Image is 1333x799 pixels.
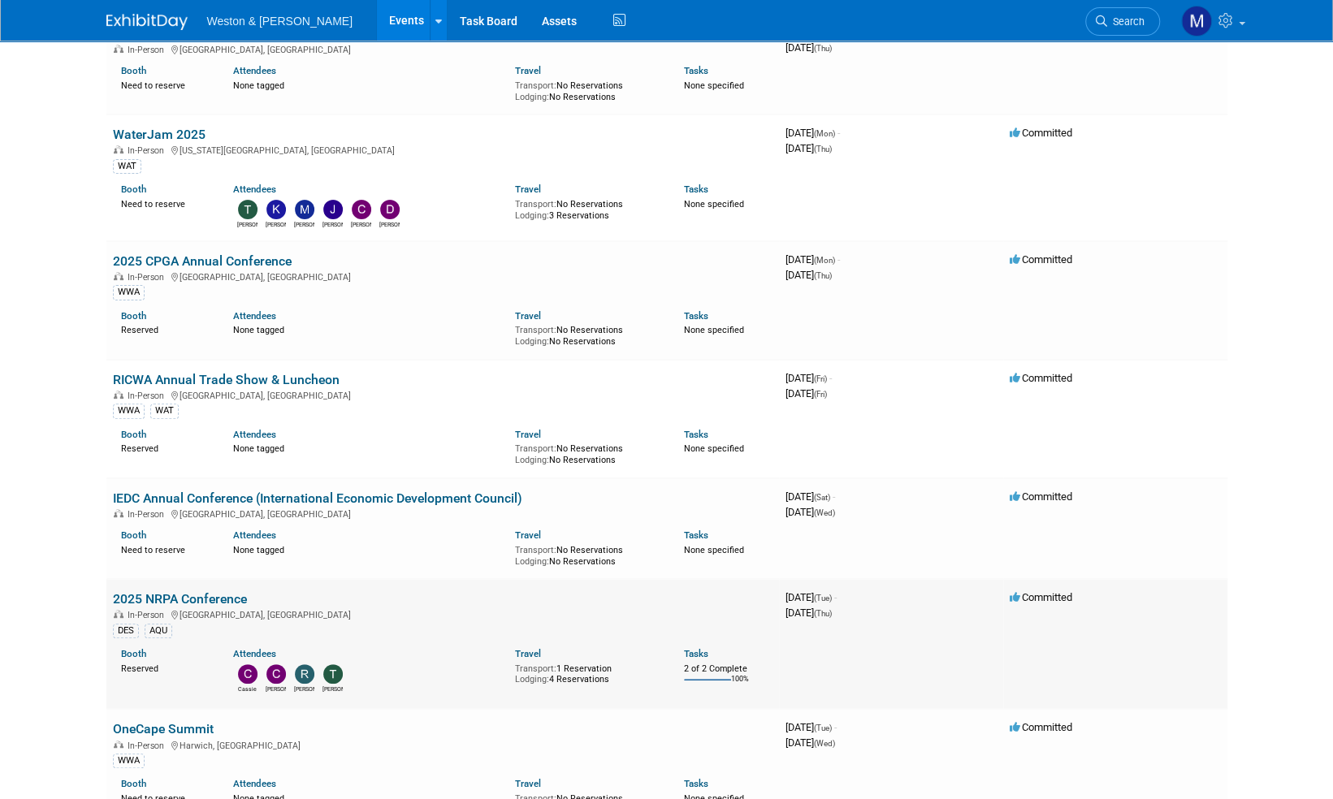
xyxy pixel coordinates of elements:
[233,65,276,76] a: Attendees
[1010,372,1072,384] span: Committed
[145,624,172,638] div: AQU
[128,741,169,751] span: In-Person
[786,41,832,54] span: [DATE]
[1010,591,1072,603] span: Committed
[294,219,314,229] div: Margaret McCarthy
[295,664,314,684] img: rachel cotter
[786,607,832,619] span: [DATE]
[207,15,353,28] span: Weston & [PERSON_NAME]
[833,490,835,503] span: -
[834,591,837,603] span: -
[237,684,258,693] div: Cassie Bethoney
[113,285,145,300] div: WWA
[684,199,744,209] span: None specified
[121,542,210,556] div: Need to reserve
[684,648,708,659] a: Tasks
[786,506,835,518] span: [DATE]
[121,184,146,195] a: Booth
[113,721,214,736] a: OneCape Summit
[684,663,773,675] div: 2 of 2 Complete
[814,390,827,399] span: (Fri)
[515,199,556,209] span: Transport:
[233,648,276,659] a: Attendees
[1010,721,1072,733] span: Committed
[814,145,832,153] span: (Thu)
[786,127,840,139] span: [DATE]
[684,80,744,91] span: None specified
[323,200,343,219] img: Jason Gillespie
[113,372,340,387] a: RICWA Annual Trade Show & Luncheon
[114,509,123,517] img: In-Person Event
[113,253,292,269] a: 2025 CPGA Annual Conference
[515,556,549,567] span: Lodging:
[786,591,837,603] span: [DATE]
[515,336,549,347] span: Lodging:
[1010,127,1072,139] span: Committed
[786,142,832,154] span: [DATE]
[233,440,503,455] div: None tagged
[786,721,837,733] span: [DATE]
[786,490,835,503] span: [DATE]
[515,310,541,322] a: Travel
[814,493,830,502] span: (Sat)
[1010,253,1072,266] span: Committed
[128,610,169,620] span: In-Person
[515,65,541,76] a: Travel
[121,660,210,675] div: Reserved
[684,65,708,76] a: Tasks
[829,372,832,384] span: -
[814,739,835,748] span: (Wed)
[266,684,286,693] div: Cheri Ruane
[113,404,145,418] div: WWA
[814,374,827,383] span: (Fri)
[121,778,146,789] a: Booth
[113,490,522,506] a: IEDC Annual Conference (International Economic Development Council)
[113,143,773,156] div: [US_STATE][GEOGRAPHIC_DATA], [GEOGRAPHIC_DATA]
[684,443,744,454] span: None specified
[113,507,773,520] div: [GEOGRAPHIC_DATA], [GEOGRAPHIC_DATA]
[786,736,835,749] span: [DATE]
[515,529,541,541] a: Travel
[515,660,660,685] div: 1 Reservation 4 Reservations
[684,778,708,789] a: Tasks
[352,200,371,219] img: Charles Gant
[684,429,708,440] a: Tasks
[113,127,206,142] a: WaterJam 2025
[114,741,123,749] img: In-Person Event
[515,184,541,195] a: Travel
[515,455,549,465] span: Lodging:
[322,684,343,693] div: Timothy Sheehan
[515,542,660,567] div: No Reservations No Reservations
[515,545,556,555] span: Transport:
[515,92,549,102] span: Lodging:
[113,159,141,174] div: WAT
[814,723,832,732] span: (Tue)
[121,440,210,455] div: Reserved
[114,145,123,153] img: In-Person Event
[322,219,343,229] div: Jason Gillespie
[351,219,371,229] div: Charles Gant
[515,648,541,659] a: Travel
[515,443,556,454] span: Transport:
[233,529,276,541] a: Attendees
[113,591,247,607] a: 2025 NRPA Conference
[121,529,146,541] a: Booth
[814,609,832,618] span: (Thu)
[814,129,835,138] span: (Mon)
[121,65,146,76] a: Booth
[814,508,835,517] span: (Wed)
[238,664,258,684] img: Cassie Bethoney
[379,219,400,229] div: David Black
[834,721,837,733] span: -
[515,322,660,347] div: No Reservations No Reservations
[114,391,123,399] img: In-Person Event
[113,388,773,401] div: [GEOGRAPHIC_DATA], [GEOGRAPHIC_DATA]
[786,253,840,266] span: [DATE]
[380,200,400,219] img: David Black
[238,200,258,219] img: Tony Zerilli
[121,77,210,92] div: Need to reserve
[121,196,210,210] div: Need to reserve
[684,184,708,195] a: Tasks
[684,529,708,541] a: Tasks
[237,219,258,229] div: Tony Zerilli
